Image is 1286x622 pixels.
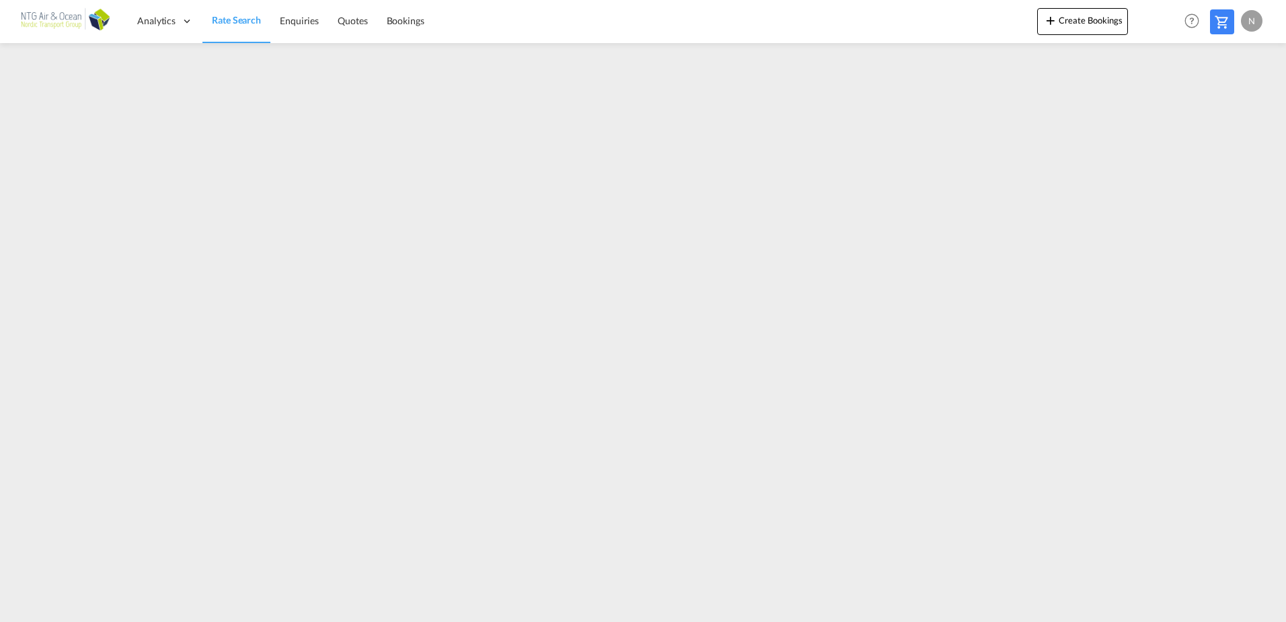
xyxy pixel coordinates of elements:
span: Enquiries [280,15,319,26]
div: N [1241,10,1262,32]
md-icon: icon-plus 400-fg [1043,12,1059,28]
div: Help [1180,9,1210,34]
span: Rate Search [212,14,261,26]
span: Quotes [338,15,367,26]
button: icon-plus 400-fgCreate Bookings [1037,8,1128,35]
span: Help [1180,9,1203,32]
span: Analytics [137,14,176,28]
img: af31b1c0b01f11ecbc353f8e72265e29.png [20,6,111,36]
span: Bookings [387,15,424,26]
